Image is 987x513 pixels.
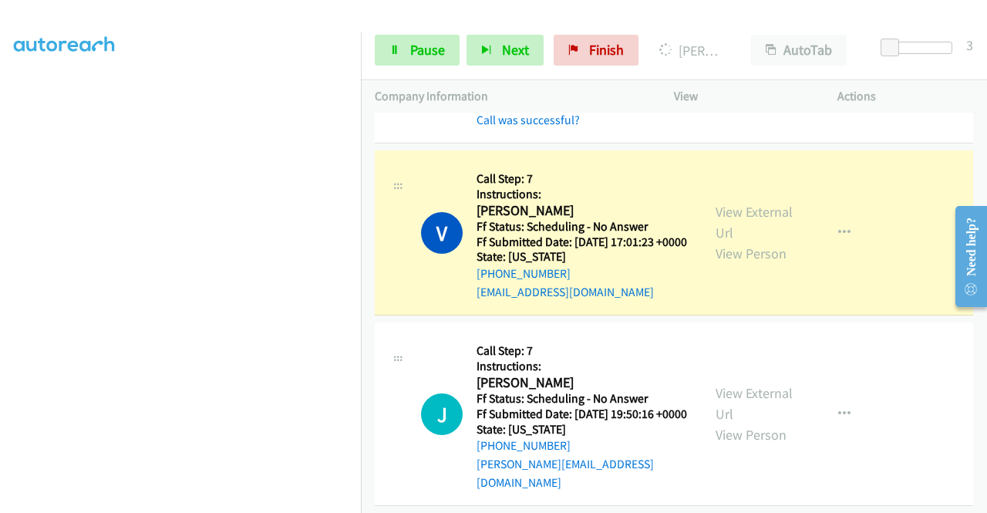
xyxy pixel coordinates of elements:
h5: Instructions: [477,359,688,374]
h2: [PERSON_NAME] [477,202,682,220]
a: View External Url [716,203,793,241]
h1: V [421,212,463,254]
a: [PERSON_NAME][EMAIL_ADDRESS][DOMAIN_NAME] [477,457,654,490]
h5: Ff Submitted Date: [DATE] 17:01:23 +0000 [477,235,687,250]
h5: Call Step: 7 [477,171,687,187]
h5: Ff Submitted Date: [DATE] 19:50:16 +0000 [477,407,688,422]
iframe: Resource Center [943,195,987,318]
h5: Ff Status: Scheduling - No Answer [477,391,688,407]
h5: State: [US_STATE] [477,422,688,437]
h2: [PERSON_NAME] [477,374,682,392]
a: View External Url [716,384,793,423]
span: Next [502,41,529,59]
a: [PHONE_NUMBER] [477,266,571,281]
span: Pause [410,41,445,59]
h5: Ff Status: Scheduling - No Answer [477,219,687,235]
a: [PHONE_NUMBER] [477,438,571,453]
div: 3 [966,35,973,56]
h5: State: [US_STATE] [477,249,687,265]
button: AutoTab [751,35,847,66]
p: Actions [837,87,973,106]
h1: J [421,393,463,435]
p: Company Information [375,87,646,106]
a: View Person [716,426,787,444]
a: Call was successful? [477,113,580,127]
a: Finish [554,35,638,66]
span: Finish [589,41,624,59]
h5: Call Step: 7 [477,343,688,359]
a: Pause [375,35,460,66]
h5: Instructions: [477,187,687,202]
button: Next [467,35,544,66]
a: View Person [716,245,787,262]
p: [PERSON_NAME] [659,40,723,61]
div: The call is yet to be attempted [421,393,463,435]
a: [EMAIL_ADDRESS][DOMAIN_NAME] [477,285,654,299]
p: View [674,87,810,106]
